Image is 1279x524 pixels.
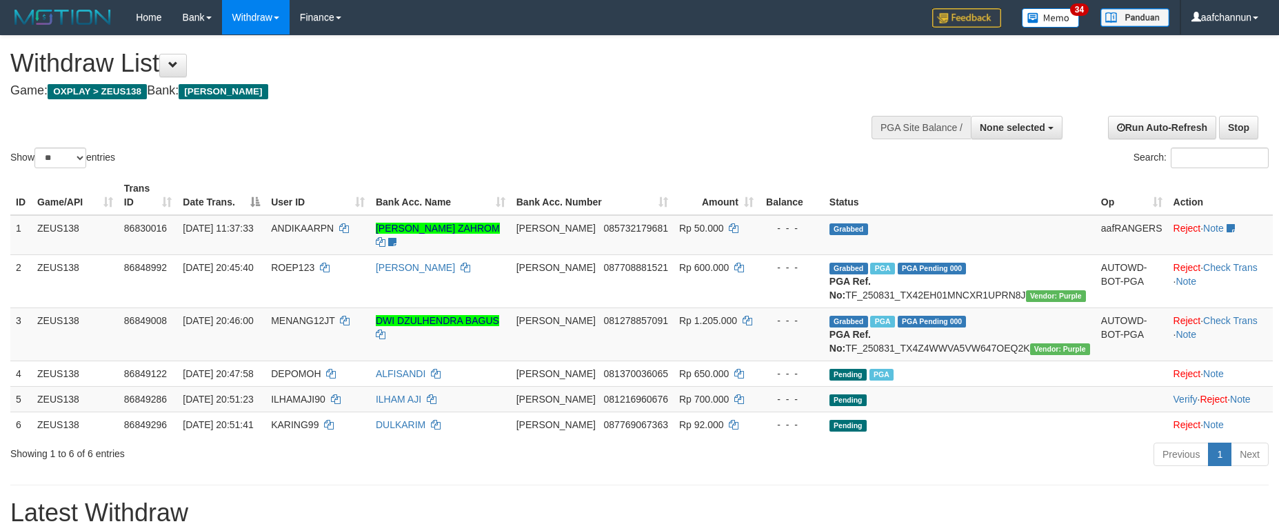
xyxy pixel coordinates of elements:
[516,419,596,430] span: [PERSON_NAME]
[10,148,115,168] label: Show entries
[271,262,314,273] span: ROEP123
[1108,116,1216,139] a: Run Auto-Refresh
[1174,368,1201,379] a: Reject
[604,419,668,430] span: Copy 087769067363 to clipboard
[271,419,319,430] span: KARING99
[1174,262,1201,273] a: Reject
[32,361,119,386] td: ZEUS138
[1171,148,1269,168] input: Search:
[870,263,894,274] span: Marked by aafRornrotha
[1168,176,1273,215] th: Action
[370,176,511,215] th: Bank Acc. Name: activate to sort column ascending
[1174,315,1201,326] a: Reject
[829,276,871,301] b: PGA Ref. No:
[10,176,32,215] th: ID
[271,368,321,379] span: DEPOMOH
[872,116,971,139] div: PGA Site Balance /
[177,176,265,215] th: Date Trans.: activate to sort column descending
[1219,116,1258,139] a: Stop
[124,315,167,326] span: 86849008
[1168,386,1273,412] td: · ·
[10,412,32,437] td: 6
[1096,308,1168,361] td: AUTOWD-BOT-PGA
[124,419,167,430] span: 86849296
[1168,412,1273,437] td: ·
[376,394,421,405] a: ILHAM AJI
[10,84,839,98] h4: Game: Bank:
[48,84,147,99] span: OXPLAY > ZEUS138
[32,254,119,308] td: ZEUS138
[604,368,668,379] span: Copy 081370036065 to clipboard
[271,315,334,326] span: MENANG12JT
[1100,8,1169,27] img: panduan.png
[511,176,674,215] th: Bank Acc. Number: activate to sort column ascending
[183,223,253,234] span: [DATE] 11:37:33
[32,215,119,255] td: ZEUS138
[119,176,178,215] th: Trans ID: activate to sort column ascending
[10,50,839,77] h1: Withdraw List
[32,386,119,412] td: ZEUS138
[980,122,1045,133] span: None selected
[1026,290,1086,302] span: Vendor URL: https://trx4.1velocity.biz
[679,419,724,430] span: Rp 92.000
[10,308,32,361] td: 3
[1168,254,1273,308] td: · ·
[32,412,119,437] td: ZEUS138
[10,441,523,461] div: Showing 1 to 6 of 6 entries
[183,419,253,430] span: [DATE] 20:51:41
[1168,308,1273,361] td: · ·
[1174,419,1201,430] a: Reject
[10,361,32,386] td: 4
[1176,276,1196,287] a: Note
[1176,329,1196,340] a: Note
[604,394,668,405] span: Copy 081216960676 to clipboard
[265,176,370,215] th: User ID: activate to sort column ascending
[376,368,425,379] a: ALFISANDI
[898,316,967,327] span: PGA Pending
[1203,368,1224,379] a: Note
[32,176,119,215] th: Game/API: activate to sort column ascending
[604,262,668,273] span: Copy 087708881521 to clipboard
[1230,394,1251,405] a: Note
[824,308,1096,361] td: TF_250831_TX4Z4WWVA5VW647OEQ2K
[765,392,818,406] div: - - -
[1174,394,1198,405] a: Verify
[376,419,425,430] a: DULKARIM
[971,116,1063,139] button: None selected
[824,176,1096,215] th: Status
[179,84,268,99] span: [PERSON_NAME]
[824,254,1096,308] td: TF_250831_TX42EH01MNCXR1UPRN8J
[516,394,596,405] span: [PERSON_NAME]
[679,394,729,405] span: Rp 700.000
[1096,215,1168,255] td: aafRANGERS
[765,367,818,381] div: - - -
[679,223,724,234] span: Rp 50.000
[1174,223,1201,234] a: Reject
[1096,176,1168,215] th: Op: activate to sort column ascending
[829,263,868,274] span: Grabbed
[829,316,868,327] span: Grabbed
[271,394,325,405] span: ILHAMAJI90
[32,308,119,361] td: ZEUS138
[604,223,668,234] span: Copy 085732179681 to clipboard
[765,314,818,327] div: - - -
[183,262,253,273] span: [DATE] 20:45:40
[183,315,253,326] span: [DATE] 20:46:00
[679,315,737,326] span: Rp 1.205.000
[516,223,596,234] span: [PERSON_NAME]
[376,315,499,326] a: DWI DZULHENDRA BAGUS
[932,8,1001,28] img: Feedback.jpg
[1203,223,1224,234] a: Note
[183,394,253,405] span: [DATE] 20:51:23
[1203,315,1258,326] a: Check Trans
[1030,343,1090,355] span: Vendor URL: https://trx4.1velocity.biz
[765,221,818,235] div: - - -
[516,368,596,379] span: [PERSON_NAME]
[759,176,824,215] th: Balance
[674,176,759,215] th: Amount: activate to sort column ascending
[869,369,894,381] span: Marked by aafRornrotha
[124,262,167,273] span: 86848992
[1168,215,1273,255] td: ·
[34,148,86,168] select: Showentries
[124,394,167,405] span: 86849286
